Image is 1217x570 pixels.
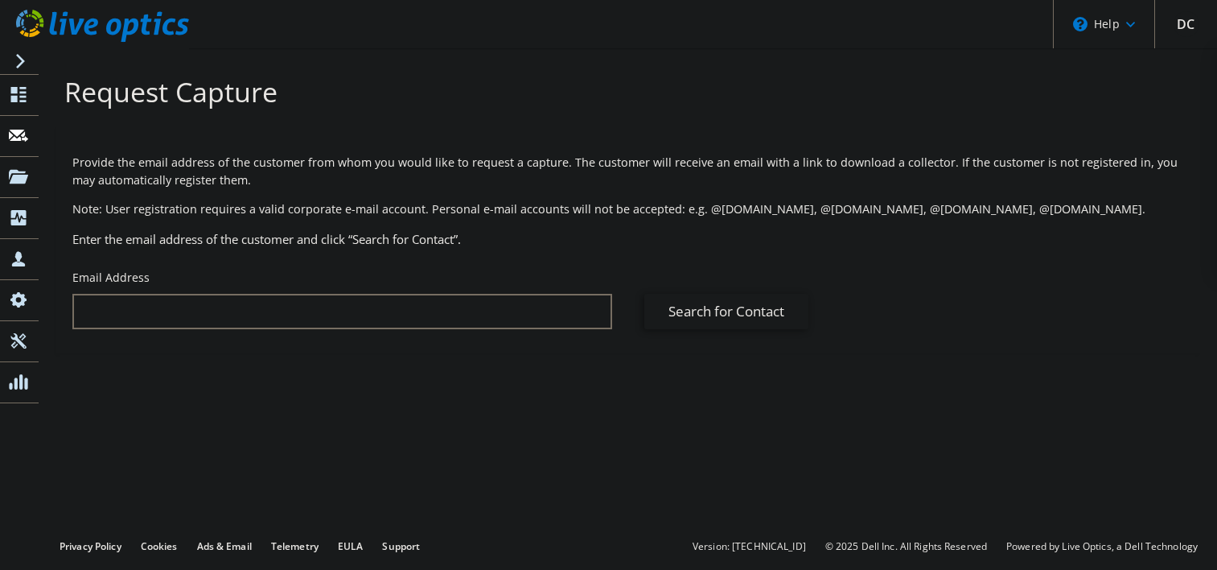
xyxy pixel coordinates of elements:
a: Ads & Email [197,539,252,553]
a: EULA [338,539,363,553]
p: Provide the email address of the customer from whom you would like to request a capture. The cust... [72,154,1185,189]
a: Search for Contact [644,294,808,329]
h3: Enter the email address of the customer and click “Search for Contact”. [72,230,1185,248]
li: Version: [TECHNICAL_ID] [693,539,806,553]
a: Cookies [141,539,178,553]
a: Support [382,539,420,553]
a: Privacy Policy [60,539,121,553]
label: Email Address [72,270,150,286]
li: Powered by Live Optics, a Dell Technology [1006,539,1198,553]
a: Telemetry [271,539,319,553]
h1: Request Capture [64,75,1185,109]
span: DC [1174,11,1199,37]
li: © 2025 Dell Inc. All Rights Reserved [825,539,987,553]
p: Note: User registration requires a valid corporate e-mail account. Personal e-mail accounts will ... [72,200,1185,218]
svg: \n [1073,17,1087,31]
